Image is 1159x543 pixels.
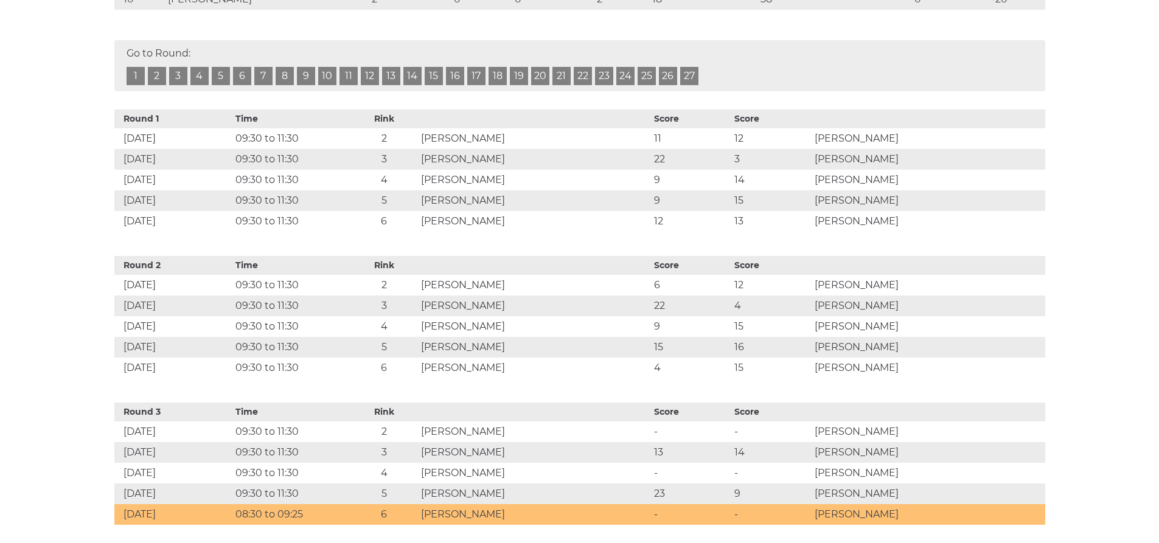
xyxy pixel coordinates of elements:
[350,275,418,296] td: 2
[418,128,651,149] td: [PERSON_NAME]
[350,211,418,232] td: 6
[382,67,400,85] a: 13
[114,296,232,316] td: [DATE]
[232,483,350,504] td: 09:30 to 11:30
[651,211,731,232] td: 12
[418,358,651,378] td: [PERSON_NAME]
[232,109,350,128] th: Time
[350,442,418,463] td: 3
[232,463,350,483] td: 09:30 to 11:30
[812,358,1045,378] td: [PERSON_NAME]
[531,67,549,85] a: 20
[339,67,358,85] a: 11
[114,275,232,296] td: [DATE]
[169,67,187,85] a: 3
[651,442,731,463] td: 13
[574,67,592,85] a: 22
[812,483,1045,504] td: [PERSON_NAME]
[680,67,698,85] a: 27
[114,442,232,463] td: [DATE]
[350,149,418,170] td: 3
[651,358,731,378] td: 4
[651,421,731,442] td: -
[418,421,651,442] td: [PERSON_NAME]
[350,358,418,378] td: 6
[731,170,812,190] td: 14
[731,149,812,170] td: 3
[731,442,812,463] td: 14
[552,67,571,85] a: 21
[114,483,232,504] td: [DATE]
[812,149,1045,170] td: [PERSON_NAME]
[114,358,232,378] td: [DATE]
[232,275,350,296] td: 09:30 to 11:30
[651,504,731,525] td: -
[651,170,731,190] td: 9
[350,403,418,421] th: Rink
[350,504,418,525] td: 6
[812,296,1045,316] td: [PERSON_NAME]
[812,190,1045,211] td: [PERSON_NAME]
[114,170,232,190] td: [DATE]
[350,337,418,358] td: 5
[114,421,232,442] td: [DATE]
[418,316,651,337] td: [PERSON_NAME]
[812,211,1045,232] td: [PERSON_NAME]
[350,463,418,483] td: 4
[212,67,230,85] a: 5
[651,483,731,504] td: 23
[232,190,350,211] td: 09:30 to 11:30
[127,67,145,85] a: 1
[446,67,464,85] a: 16
[731,358,812,378] td: 15
[425,67,443,85] a: 15
[232,316,350,337] td: 09:30 to 11:30
[595,67,613,85] a: 23
[114,128,232,149] td: [DATE]
[403,67,422,85] a: 14
[418,442,651,463] td: [PERSON_NAME]
[731,296,812,316] td: 4
[731,337,812,358] td: 16
[232,421,350,442] td: 09:30 to 11:30
[418,463,651,483] td: [PERSON_NAME]
[418,337,651,358] td: [PERSON_NAME]
[731,483,812,504] td: 9
[812,504,1045,525] td: [PERSON_NAME]
[418,504,651,525] td: [PERSON_NAME]
[731,403,812,421] th: Score
[114,504,232,525] td: [DATE]
[812,442,1045,463] td: [PERSON_NAME]
[731,316,812,337] td: 15
[418,483,651,504] td: [PERSON_NAME]
[350,190,418,211] td: 5
[276,67,294,85] a: 8
[651,256,731,275] th: Score
[233,67,251,85] a: 6
[418,211,651,232] td: [PERSON_NAME]
[731,190,812,211] td: 15
[114,463,232,483] td: [DATE]
[812,421,1045,442] td: [PERSON_NAME]
[731,275,812,296] td: 12
[812,463,1045,483] td: [PERSON_NAME]
[114,256,232,275] th: Round 2
[114,316,232,337] td: [DATE]
[232,170,350,190] td: 09:30 to 11:30
[731,504,812,525] td: -
[350,421,418,442] td: 2
[350,109,418,128] th: Rink
[148,67,166,85] a: 2
[318,67,336,85] a: 10
[350,170,418,190] td: 4
[638,67,656,85] a: 25
[651,275,731,296] td: 6
[232,442,350,463] td: 09:30 to 11:30
[731,256,812,275] th: Score
[812,316,1045,337] td: [PERSON_NAME]
[114,149,232,170] td: [DATE]
[350,256,418,275] th: Rink
[651,190,731,211] td: 9
[350,128,418,149] td: 2
[232,358,350,378] td: 09:30 to 11:30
